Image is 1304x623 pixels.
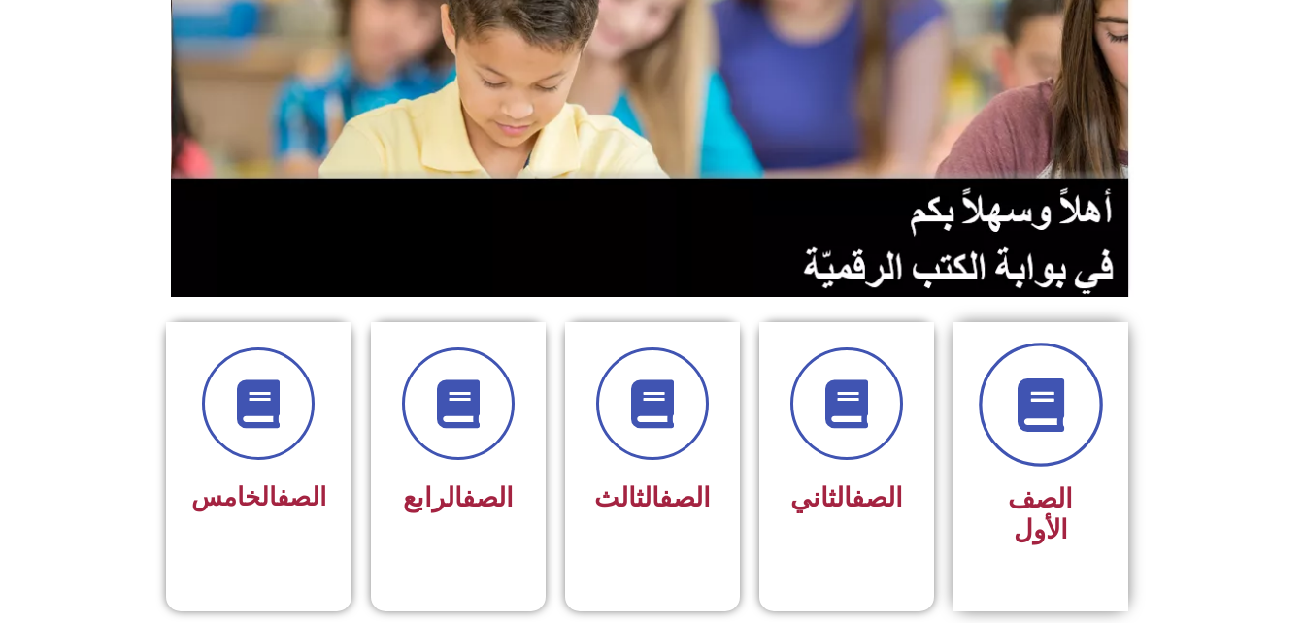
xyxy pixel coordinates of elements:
[403,482,514,513] span: الرابع
[594,482,711,513] span: الثالث
[277,482,326,511] a: الصف
[659,482,711,513] a: الصف
[191,482,326,511] span: الخامس
[790,482,903,513] span: الثاني
[1008,483,1073,545] span: الصف الأول
[462,482,514,513] a: الصف
[852,482,903,513] a: الصف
